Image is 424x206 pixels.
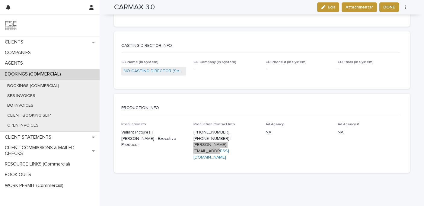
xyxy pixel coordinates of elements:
p: CASTING DIRECTOR INFO [121,43,400,48]
a: [PERSON_NAME][EMAIL_ADDRESS][DOMAIN_NAME] [193,143,229,159]
img: 9JgRvJ3ETPGCJDhvPVA5 [5,20,17,32]
span: Attachments? [346,4,373,10]
p: BOOK OUTS [2,172,36,178]
p: - [193,67,258,73]
button: Edit [317,2,339,12]
p: - [338,67,403,73]
p: Valiant Pictures | [PERSON_NAME] - Executive Producer [121,129,186,148]
p: - [266,67,330,73]
span: Ad Agency [266,123,284,126]
span: Ad Agency # [338,123,359,126]
p: [PHONE_NUMBER], [PHONE_NUMBER] | [193,129,258,161]
button: DONE [379,2,399,12]
span: Production Contact Info [193,123,235,126]
p: CLIENT STATEMENTS [2,134,56,140]
p: AGENTS [2,60,28,66]
a: NO CASTING DIRECTOR (See Below) [124,68,184,74]
p: OPEN INVOICES [2,123,43,128]
span: CD Company (In System) [193,60,236,64]
p: NA [266,129,330,136]
p: CLIENT BOOKING SLIP [2,113,56,118]
span: CD Name (In System) [121,60,158,64]
span: CD Phone # (In System) [266,60,307,64]
a: NA [338,130,343,134]
p: BO INVOICES [2,103,38,108]
p: BOOKINGS (COMMERCIAL) [2,83,64,89]
button: Attachments? [342,2,377,12]
p: CLIENTS [2,39,28,45]
p: BOOKINGS (COMMERCIAL) [2,71,66,77]
p: PRODUCTION INFO [121,105,400,111]
span: Production Co. [121,123,147,126]
p: CLIENT COMMISSIONS & MAILED CHECKS [2,145,92,156]
p: WORK PERMIT (Commercial) [2,183,68,188]
span: Edit [328,5,335,9]
p: SES INVOICES [2,93,40,98]
p: COMPANIES [2,50,36,56]
span: CD Email (In System) [338,60,374,64]
span: DONE [383,4,395,10]
h2: CARMAX 3.0 [114,3,155,12]
p: RESOURCE LINKS (Commercial) [2,161,75,167]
